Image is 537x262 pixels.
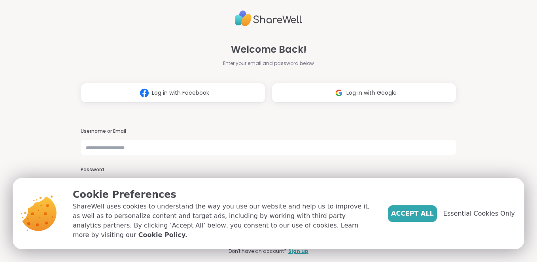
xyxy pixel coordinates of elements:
[73,202,375,240] p: ShareWell uses cookies to understand the way you use our website and help us to improve it, as we...
[81,83,265,103] button: Log in with Facebook
[288,248,308,255] a: Sign up
[223,60,314,67] span: Enter your email and password below
[388,205,437,222] button: Accept All
[346,89,397,97] span: Log in with Google
[391,209,434,218] span: Accept All
[231,42,306,57] span: Welcome Back!
[81,166,457,173] h3: Password
[331,86,346,100] img: ShareWell Logomark
[81,128,457,135] h3: Username or Email
[235,7,302,30] img: ShareWell Logo
[138,230,187,240] a: Cookie Policy.
[73,187,375,202] p: Cookie Preferences
[152,89,209,97] span: Log in with Facebook
[229,248,287,255] span: Don't have an account?
[137,86,152,100] img: ShareWell Logomark
[443,209,515,218] span: Essential Cookies Only
[272,83,456,103] button: Log in with Google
